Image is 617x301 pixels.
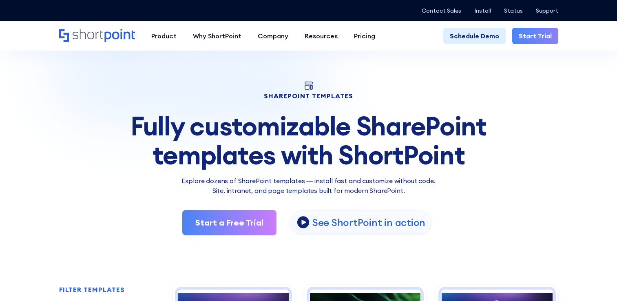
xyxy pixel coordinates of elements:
div: Pricing [354,31,375,41]
a: Home [59,29,135,43]
h2: FILTER TEMPLATES [59,286,125,294]
a: Why ShortPoint [185,28,250,44]
a: Company [250,28,296,44]
a: Resources [296,28,346,44]
div: Why ShortPoint [193,31,241,41]
a: Status [504,7,523,14]
a: Start Trial [512,28,558,44]
a: Contact Sales [422,7,461,14]
a: Start a Free Trial [182,210,276,235]
div: Fully customizable SharePoint templates with ShortPoint [59,112,558,169]
a: Pricing [346,28,383,44]
div: Resources [305,31,338,41]
p: See ShortPoint in action [312,216,425,229]
a: Install [474,7,491,14]
a: Support [536,7,558,14]
div: Product [151,31,177,41]
p: Explore dozens of SharePoint templates — install fast and customize without code. Site, intranet,... [59,176,558,195]
h1: SHAREPOINT TEMPLATES [59,93,558,99]
a: open lightbox [290,210,432,235]
a: Product [143,28,185,44]
div: Company [258,31,288,41]
a: Schedule Demo [443,28,506,44]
